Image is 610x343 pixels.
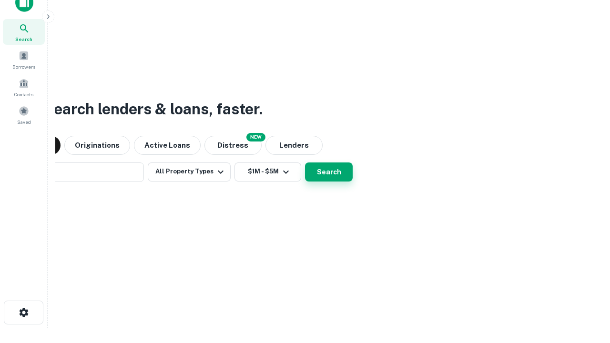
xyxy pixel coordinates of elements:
[15,35,32,43] span: Search
[3,74,45,100] a: Contacts
[43,98,263,121] h3: Search lenders & loans, faster.
[305,162,353,182] button: Search
[562,267,610,313] iframe: Chat Widget
[12,63,35,71] span: Borrowers
[204,136,262,155] button: Search distressed loans with lien and other non-mortgage details.
[265,136,323,155] button: Lenders
[234,162,301,182] button: $1M - $5M
[14,91,33,98] span: Contacts
[148,162,231,182] button: All Property Types
[3,19,45,45] a: Search
[3,47,45,72] a: Borrowers
[134,136,201,155] button: Active Loans
[64,136,130,155] button: Originations
[246,133,265,141] div: NEW
[3,102,45,128] a: Saved
[17,118,31,126] span: Saved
